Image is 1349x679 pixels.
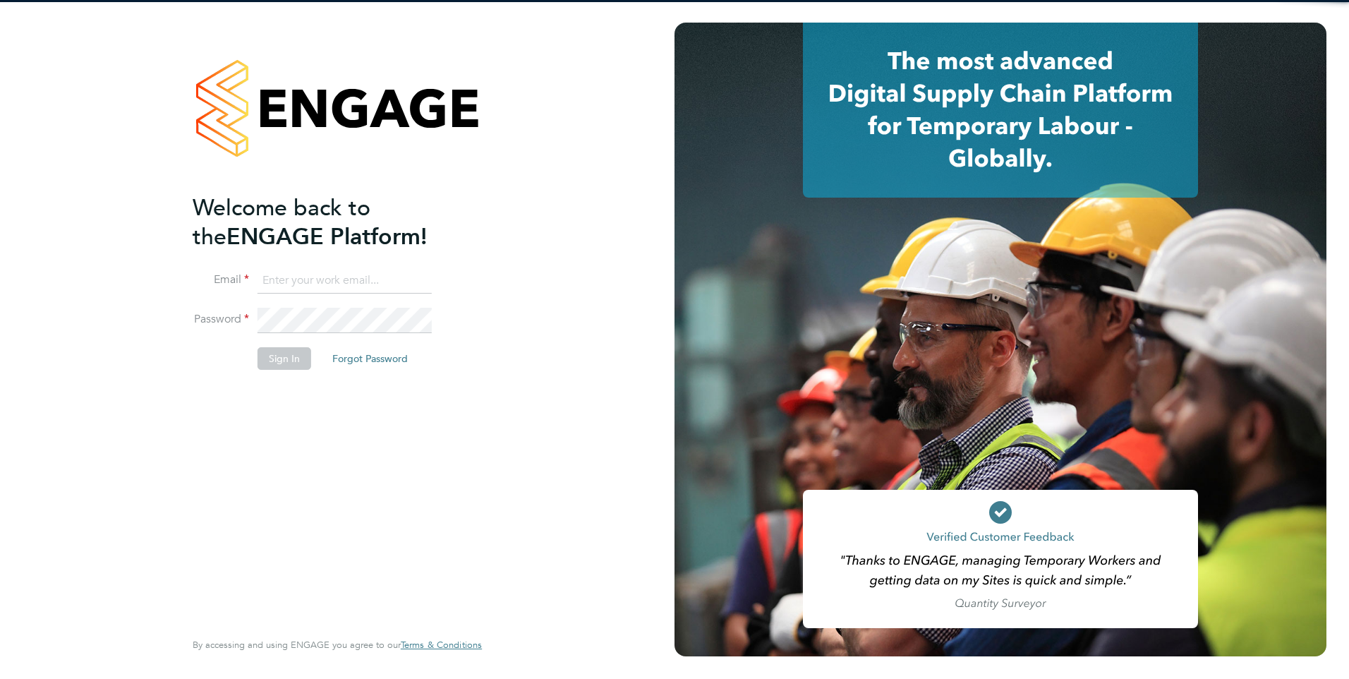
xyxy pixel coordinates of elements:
h2: ENGAGE Platform! [193,193,468,251]
span: By accessing and using ENGAGE you agree to our [193,639,482,651]
span: Terms & Conditions [401,639,482,651]
label: Email [193,272,249,287]
a: Terms & Conditions [401,639,482,651]
input: Enter your work email... [258,268,432,294]
button: Sign In [258,347,311,370]
label: Password [193,312,249,327]
span: Welcome back to the [193,194,370,251]
button: Forgot Password [321,347,419,370]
